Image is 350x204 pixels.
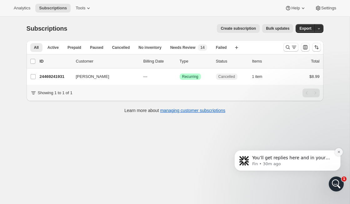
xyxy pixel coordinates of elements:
[252,58,283,64] div: Items
[296,24,315,33] button: Export
[14,39,24,49] img: Profile image for Fin
[112,45,130,50] span: Cancelled
[252,74,262,79] span: 1 item
[311,58,319,64] p: Total
[67,45,81,50] span: Prepaid
[14,6,30,11] span: Analytics
[27,25,67,32] span: Subscriptions
[72,72,135,82] button: [PERSON_NAME]
[281,4,310,13] button: Help
[291,6,300,11] span: Help
[312,43,321,52] button: Sort the results
[200,45,204,50] span: 14
[90,45,103,50] span: Paused
[170,45,196,50] span: Needs Review
[40,58,71,64] p: ID
[35,4,71,13] button: Subscriptions
[342,176,347,181] span: 1
[72,4,95,13] button: Tools
[311,4,340,13] button: Settings
[302,89,320,97] nav: Pagination
[217,24,260,33] button: Create subscription
[309,74,320,79] span: $8.99
[34,45,39,50] span: All
[110,31,118,39] button: Dismiss notification
[299,26,311,31] span: Export
[252,72,269,81] button: 1 item
[232,43,242,52] button: Create new view
[143,58,175,64] p: Billing Date
[76,6,85,11] span: Tools
[216,45,227,50] span: Failed
[283,43,298,52] button: Search and filter results
[39,6,67,11] span: Subscriptions
[10,4,34,13] button: Analytics
[225,117,350,187] iframe: Intercom notifications message
[182,74,198,79] span: Recurring
[47,45,59,50] span: Active
[216,58,247,64] p: Status
[76,58,138,64] p: Customer
[218,74,235,79] span: Cancelled
[262,24,293,33] button: Bulk updates
[266,26,289,31] span: Bulk updates
[40,58,320,64] div: IDCustomerBilling DateTypeStatusItemsTotal
[143,74,147,79] span: ---
[40,74,71,80] p: 24469241931
[27,44,108,50] p: Message from Fin, sent 30m ago
[124,107,225,114] p: Learn more about
[329,176,344,191] iframe: Intercom live chat
[27,38,105,62] span: You’ll get replies here and in your email: ✉️ [EMAIL_ADDRESS][DOMAIN_NAME] Our usual reply time 🕒...
[221,26,256,31] span: Create subscription
[160,108,225,113] a: managing customer subscriptions
[301,43,310,52] button: Customize table column order and visibility
[9,33,116,54] div: message notification from Fin, 30m ago. You’ll get replies here and in your email: ✉️ hello@pupfo...
[180,58,211,64] div: Type
[76,74,109,80] span: [PERSON_NAME]
[38,90,72,96] p: Showing 1 to 1 of 1
[138,45,161,50] span: No inventory
[40,72,320,81] div: 24469241931[PERSON_NAME]---SuccessRecurringCancelled1 item$8.99
[321,6,336,11] span: Settings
